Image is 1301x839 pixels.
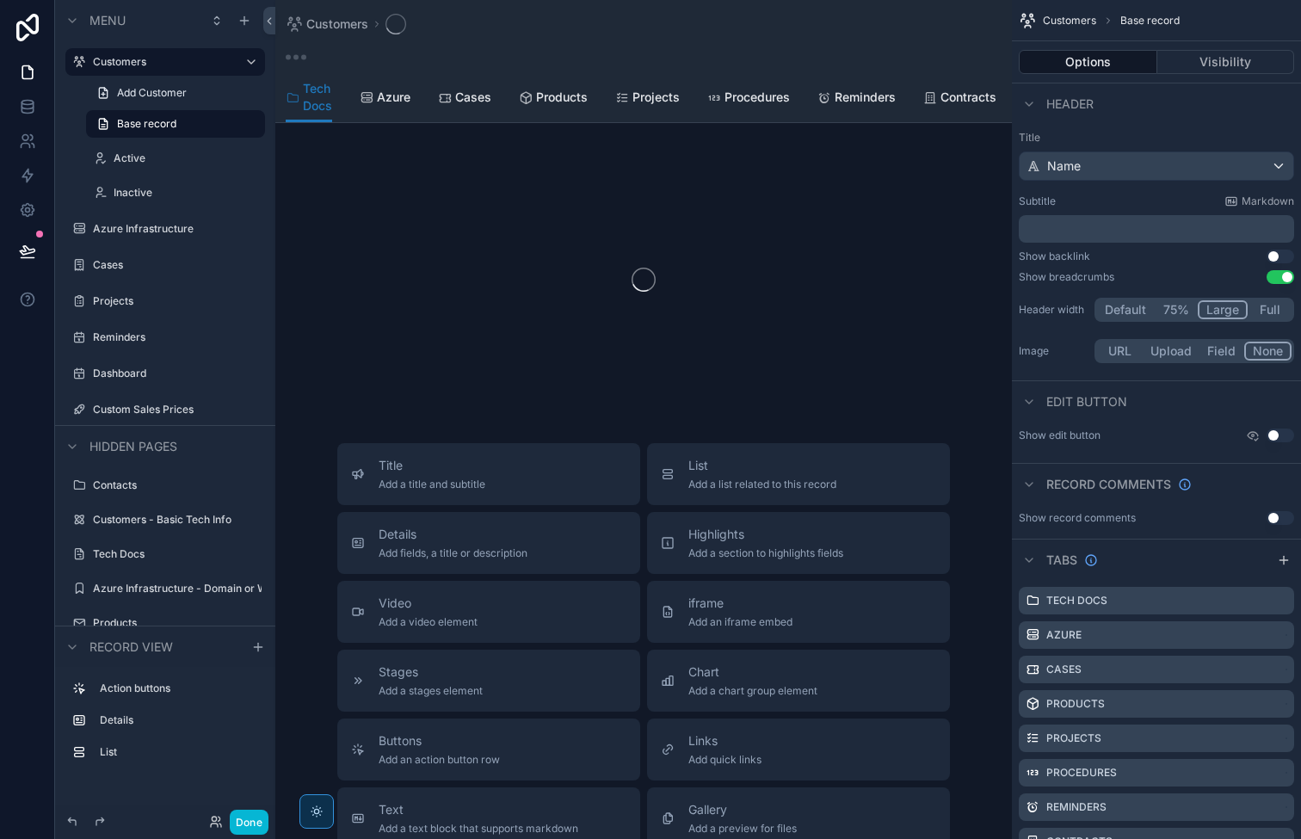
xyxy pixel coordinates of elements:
[1046,800,1107,814] label: Reminders
[1046,766,1117,780] label: Procedures
[688,663,817,681] span: Chart
[337,650,640,712] button: StagesAdd a stages element
[114,151,262,165] a: Active
[1157,50,1295,74] button: Visibility
[379,732,500,750] span: Buttons
[688,801,797,818] span: Gallery
[93,616,262,630] label: Products
[93,330,262,344] a: Reminders
[1046,628,1082,642] label: Azure
[1046,594,1107,608] label: Tech Docs
[1019,250,1090,263] div: Show backlink
[86,79,265,107] a: Add Customer
[117,86,187,100] span: Add Customer
[379,801,578,818] span: Text
[1046,96,1094,113] span: Header
[100,745,258,759] label: List
[1046,476,1171,493] span: Record comments
[1019,50,1157,74] button: Options
[688,684,817,698] span: Add a chart group element
[379,663,483,681] span: Stages
[93,222,262,236] label: Azure Infrastructure
[1019,194,1056,208] label: Subtitle
[86,110,265,138] a: Base record
[360,82,410,116] a: Azure
[337,443,640,505] button: TitleAdd a title and subtitle
[93,403,262,416] label: Custom Sales Prices
[286,15,368,33] a: Customers
[688,478,836,491] span: Add a list related to this record
[93,547,262,561] label: Tech Docs
[940,89,996,106] span: Contracts
[688,753,761,767] span: Add quick links
[93,258,262,272] label: Cases
[1097,342,1143,361] button: URL
[647,443,950,505] button: ListAdd a list related to this record
[1019,344,1088,358] label: Image
[93,478,262,492] label: Contacts
[1019,429,1101,442] label: Show edit button
[688,732,761,750] span: Links
[1120,14,1180,28] span: Base record
[100,713,258,727] label: Details
[438,82,491,116] a: Cases
[1046,552,1077,569] span: Tabs
[1019,270,1114,284] div: Show breadcrumbs
[1019,215,1294,243] div: scrollable content
[1019,511,1136,525] div: Show record comments
[89,639,173,656] span: Record view
[117,117,176,131] span: Base record
[688,595,792,612] span: iframe
[1019,131,1294,145] label: Title
[1046,697,1105,711] label: Products
[379,546,527,560] span: Add fields, a title or description
[688,615,792,629] span: Add an iframe embed
[55,667,275,783] div: scrollable content
[379,684,483,698] span: Add a stages element
[93,294,262,308] a: Projects
[230,810,268,835] button: Done
[1019,151,1294,181] button: Name
[1199,342,1245,361] button: Field
[707,82,790,116] a: Procedures
[379,615,478,629] span: Add a video element
[647,581,950,643] button: iframeAdd an iframe embed
[1242,194,1294,208] span: Markdown
[835,89,896,106] span: Reminders
[688,457,836,474] span: List
[688,546,843,560] span: Add a section to highlights fields
[306,15,368,33] span: Customers
[647,650,950,712] button: ChartAdd a chart group element
[337,719,640,780] button: ButtonsAdd an action button row
[337,581,640,643] button: VideoAdd a video element
[817,82,896,116] a: Reminders
[1019,303,1088,317] label: Header width
[93,55,231,69] label: Customers
[303,80,332,114] span: Tech Docs
[1244,342,1292,361] button: None
[100,682,258,695] label: Action buttons
[647,719,950,780] button: LinksAdd quick links
[286,73,332,123] a: Tech Docs
[536,89,588,106] span: Products
[93,582,262,595] a: Azure Infrastructure - Domain or Workgroup
[1198,300,1248,319] button: Large
[379,526,527,543] span: Details
[379,457,485,474] span: Title
[379,478,485,491] span: Add a title and subtitle
[1043,14,1096,28] span: Customers
[455,89,491,106] span: Cases
[688,526,843,543] span: Highlights
[632,89,680,106] span: Projects
[1046,663,1082,676] label: Cases
[1154,300,1198,319] button: 75%
[93,513,262,527] label: Customers - Basic Tech Info
[519,82,588,116] a: Products
[379,753,500,767] span: Add an action button row
[1143,342,1199,361] button: Upload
